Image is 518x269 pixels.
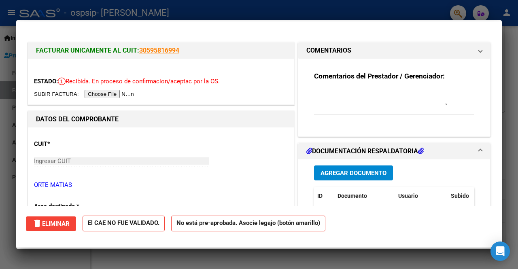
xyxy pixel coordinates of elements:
a: 30595816994 [139,47,179,54]
span: Recibida. En proceso de confirmacion/aceptac por la OS. [58,78,220,85]
div: COMENTARIOS [298,59,490,137]
strong: No está pre-aprobada. Asocie legajo (botón amarillo) [171,216,325,231]
span: ESTADO: [34,78,58,85]
span: Documento [338,193,367,199]
span: Eliminar [32,220,70,227]
span: Agregar Documento [321,170,386,177]
p: Area destinado * [34,202,110,211]
datatable-header-cell: Subido [448,187,488,205]
strong: DATOS DEL COMPROBANTE [36,115,119,123]
datatable-header-cell: ID [314,187,334,205]
mat-expansion-panel-header: DOCUMENTACIÓN RESPALDATORIA [298,143,490,159]
span: ID [317,193,323,199]
button: Agregar Documento [314,165,393,180]
datatable-header-cell: Documento [334,187,395,205]
p: CUIT [34,140,110,149]
strong: Comentarios del Prestador / Gerenciador: [314,72,445,80]
span: FACTURAR UNICAMENTE AL CUIT: [36,47,139,54]
h1: DOCUMENTACIÓN RESPALDATORIA [306,146,424,156]
p: ORTE MATIAS [34,180,288,190]
span: Subido [451,193,469,199]
span: Usuario [398,193,418,199]
datatable-header-cell: Usuario [395,187,448,205]
mat-expansion-panel-header: COMENTARIOS [298,42,490,59]
mat-icon: delete [32,218,42,228]
h1: COMENTARIOS [306,46,351,55]
div: Open Intercom Messenger [490,241,510,261]
button: Eliminar [26,216,76,231]
strong: El CAE NO FUE VALIDADO. [83,216,165,231]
